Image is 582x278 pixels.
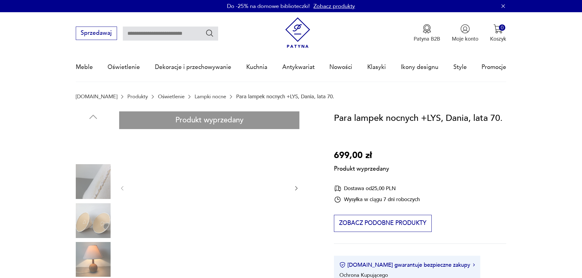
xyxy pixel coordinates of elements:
h1: Para lampek nocnych +LYS, Dania, lata 70. [334,111,503,125]
img: Ikona certyfikatu [339,262,346,268]
a: Nowości [329,53,352,81]
a: Oświetlenie [108,53,140,81]
p: Koszyk [490,35,506,42]
p: Moje konto [452,35,478,42]
p: Produkt wyprzedany [334,163,389,173]
button: Moje konto [452,24,478,42]
a: Kuchnia [246,53,267,81]
button: Szukaj [205,29,214,38]
img: Ikona dostawy [334,185,341,192]
div: Wysyłka w ciągu 7 dni roboczych [334,196,420,203]
a: Produkty [127,94,148,99]
a: Sprzedawaj [76,31,117,36]
img: Patyna - sklep z meblami i dekoracjami vintage [282,17,313,48]
img: Ikonka użytkownika [460,24,470,34]
a: Oświetlenie [158,94,185,99]
a: Meble [76,53,93,81]
a: Promocje [481,53,506,81]
a: Lampki nocne [195,94,226,99]
a: Klasyki [367,53,386,81]
button: Sprzedawaj [76,27,117,40]
button: 0Koszyk [490,24,506,42]
a: Dekoracje i przechowywanie [155,53,231,81]
button: Zobacz podobne produkty [334,215,431,232]
a: Ikony designu [401,53,438,81]
p: Para lampek nocnych +LYS, Dania, lata 70. [236,94,334,99]
button: [DOMAIN_NAME] gwarantuje bezpieczne zakupy [339,261,475,269]
div: 0 [499,24,505,31]
img: Ikona medalu [422,24,432,34]
a: [DOMAIN_NAME] [76,94,117,99]
a: Style [453,53,467,81]
p: 699,00 zł [334,149,389,163]
p: Patyna B2B [414,35,440,42]
img: Ikona koszyka [493,24,503,34]
p: Do -25% na domowe biblioteczki! [227,2,310,10]
button: Patyna B2B [414,24,440,42]
a: Ikonka użytkownikaMoje konto [452,24,478,42]
div: Dostawa od 25,00 PLN [334,185,420,192]
a: Antykwariat [282,53,315,81]
a: Zobacz produkty [313,2,355,10]
img: Ikona strzałki w prawo [473,263,475,266]
a: Ikona medaluPatyna B2B [414,24,440,42]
